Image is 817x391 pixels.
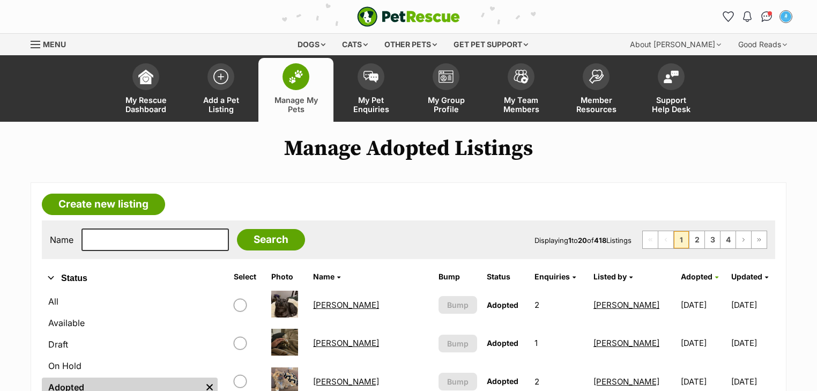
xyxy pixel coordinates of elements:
[42,356,218,375] a: On Hold
[781,11,791,22] img: Daniel Lewis profile pic
[514,70,529,84] img: team-members-icon-5396bd8760b3fe7c0b43da4ab00e1e3bb1a5d9ba89233759b79545d2d3fc5d0d.svg
[122,95,170,114] span: My Rescue Dashboard
[313,338,379,348] a: [PERSON_NAME]
[288,70,303,84] img: manage-my-pets-icon-02211641906a0b7f246fdf0571729dbe1e7629f14944591b6c1af311fb30b64b.svg
[290,34,333,55] div: Dogs
[439,70,454,83] img: group-profile-icon-3fa3cf56718a62981997c0bc7e787c4b2cf8bcc04b72c1350f741eb67cf2f40e.svg
[335,34,375,55] div: Cats
[237,229,305,250] input: Search
[447,338,469,349] span: Bump
[487,338,518,348] span: Adopted
[578,236,587,245] strong: 20
[497,95,545,114] span: My Team Members
[731,324,774,362] td: [DATE]
[761,11,773,22] img: chat-41dd97257d64d25036548639549fe6c8038ab92f7586957e7f3b1b290dea8141.svg
[634,58,709,122] a: Support Help Desk
[313,377,379,387] a: [PERSON_NAME]
[357,6,460,27] img: logo-e224e6f780fb5917bec1dbf3a21bbac754714ae5b6737aabdf751b685950b380.svg
[677,286,730,323] td: [DATE]
[643,231,658,248] span: First page
[347,95,395,114] span: My Pet Enquiries
[42,335,218,354] a: Draft
[108,58,183,122] a: My Rescue Dashboard
[267,268,308,285] th: Photo
[664,70,679,83] img: help-desk-icon-fdf02630f3aa405de69fd3d07c3f3aa587a6932b1a1747fa1d2bba05be0121f9.svg
[313,272,340,281] a: Name
[138,69,153,84] img: dashboard-icon-eb2f2d2d3e046f16d808141f083e7271f6b2e854fb5c12c21221c1fb7104beca.svg
[213,69,228,84] img: add-pet-listing-icon-0afa8454b4691262ce3f59096e99ab1cd57d4a30225e0717b998d2c9b9846f56.svg
[408,58,484,122] a: My Group Profile
[777,8,794,25] button: My account
[642,231,767,249] nav: Pagination
[743,11,752,22] img: notifications-46538b983faf8c2785f20acdc204bb7945ddae34d4c08c2a6579f10ce5e182be.svg
[705,231,720,248] a: Page 3
[446,34,536,55] div: Get pet support
[42,292,218,311] a: All
[50,235,73,245] label: Name
[482,268,529,285] th: Status
[43,40,66,49] span: Menu
[677,324,730,362] td: [DATE]
[593,272,627,281] span: Listed by
[487,377,518,386] span: Adopted
[313,272,335,281] span: Name
[422,95,470,114] span: My Group Profile
[357,6,460,27] a: PetRescue
[31,34,73,53] a: Menu
[593,377,659,387] a: [PERSON_NAME]
[42,313,218,333] a: Available
[647,95,695,114] span: Support Help Desk
[589,69,604,84] img: member-resources-icon-8e73f808a243e03378d46382f2149f9095a855e16c252ad45f914b54edf8863c.svg
[721,231,736,248] a: Page 4
[434,268,481,285] th: Bump
[731,34,794,55] div: Good Reads
[739,8,756,25] button: Notifications
[439,335,477,352] button: Bump
[559,58,634,122] a: Member Resources
[439,296,477,314] button: Bump
[593,300,659,310] a: [PERSON_NAME]
[42,271,218,285] button: Status
[313,300,379,310] a: [PERSON_NAME]
[484,58,559,122] a: My Team Members
[689,231,704,248] a: Page 2
[42,194,165,215] a: Create new listing
[333,58,408,122] a: My Pet Enquiries
[622,34,729,55] div: About [PERSON_NAME]
[377,34,444,55] div: Other pets
[731,286,774,323] td: [DATE]
[731,272,762,281] span: Updated
[534,272,576,281] a: Enquiries
[272,95,320,114] span: Manage My Pets
[530,286,588,323] td: 2
[593,338,659,348] a: [PERSON_NAME]
[568,236,571,245] strong: 1
[674,231,689,248] span: Page 1
[197,95,245,114] span: Add a Pet Listing
[681,272,712,281] span: Adopted
[447,376,469,387] span: Bump
[487,300,518,309] span: Adopted
[534,236,632,245] span: Displaying to of Listings
[658,231,673,248] span: Previous page
[363,71,378,83] img: pet-enquiries-icon-7e3ad2cf08bfb03b45e93fb7055b45f3efa6380592205ae92323e6603595dc1f.svg
[719,8,794,25] ul: Account quick links
[258,58,333,122] a: Manage My Pets
[229,268,265,285] th: Select
[719,8,737,25] a: Favourites
[447,299,469,311] span: Bump
[752,231,767,248] a: Last page
[439,373,477,390] button: Bump
[534,272,570,281] span: translation missing: en.admin.listings.index.attributes.enquiries
[183,58,258,122] a: Add a Pet Listing
[572,95,620,114] span: Member Resources
[530,324,588,362] td: 1
[593,272,633,281] a: Listed by
[594,236,606,245] strong: 418
[758,8,775,25] a: Conversations
[681,272,718,281] a: Adopted
[736,231,751,248] a: Next page
[731,272,768,281] a: Updated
